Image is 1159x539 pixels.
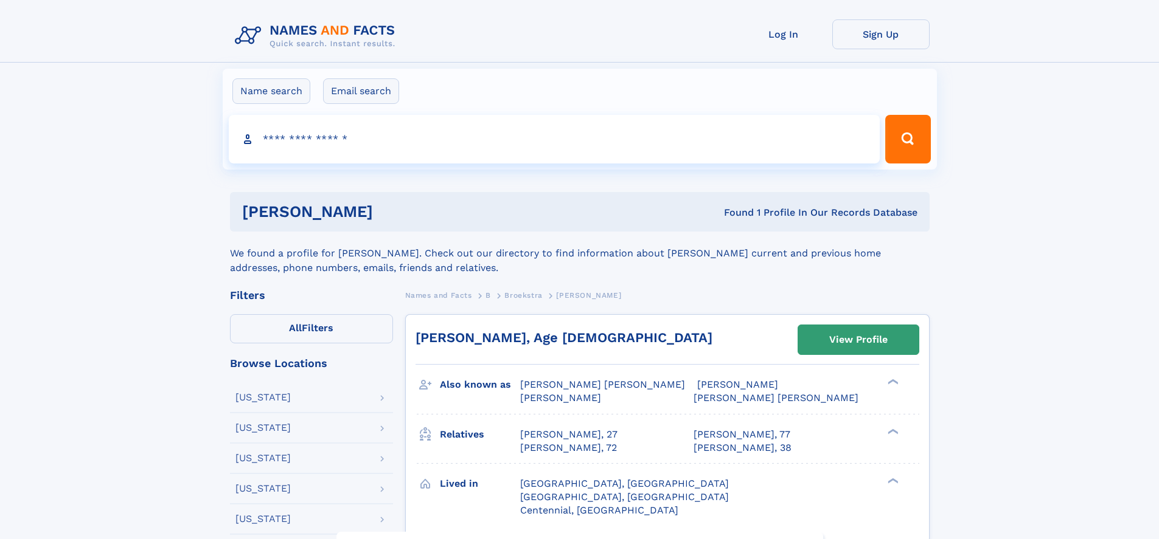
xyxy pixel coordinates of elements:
h1: [PERSON_NAME] [242,204,549,219]
span: [PERSON_NAME] [PERSON_NAME] [520,379,685,390]
div: Filters [230,290,393,301]
div: Found 1 Profile In Our Records Database [548,206,917,219]
div: [US_STATE] [235,484,291,493]
label: Email search [323,78,399,104]
a: Sign Up [832,19,930,49]
h3: Also known as [440,374,520,395]
span: [GEOGRAPHIC_DATA], [GEOGRAPHIC_DATA] [520,478,729,489]
a: [PERSON_NAME], 38 [694,441,792,455]
div: [US_STATE] [235,393,291,402]
label: Filters [230,314,393,343]
span: [GEOGRAPHIC_DATA], [GEOGRAPHIC_DATA] [520,491,729,503]
span: [PERSON_NAME] [520,392,601,403]
a: B [486,287,491,303]
a: Broekstra [504,287,542,303]
h3: Relatives [440,424,520,445]
div: Browse Locations [230,358,393,369]
a: [PERSON_NAME], 72 [520,441,617,455]
a: [PERSON_NAME], 77 [694,428,790,441]
div: [US_STATE] [235,453,291,463]
input: search input [229,115,880,163]
div: We found a profile for [PERSON_NAME]. Check out our directory to find information about [PERSON_N... [230,232,930,275]
div: ❯ [885,378,899,386]
div: View Profile [829,326,888,354]
div: [US_STATE] [235,514,291,524]
span: [PERSON_NAME] [697,379,778,390]
div: [US_STATE] [235,423,291,433]
a: View Profile [798,325,919,354]
h3: Lived in [440,473,520,494]
a: Log In [735,19,832,49]
a: [PERSON_NAME], 27 [520,428,618,441]
label: Name search [232,78,310,104]
a: [PERSON_NAME], Age [DEMOGRAPHIC_DATA] [416,330,712,345]
a: Names and Facts [405,287,472,303]
span: All [289,322,302,334]
span: [PERSON_NAME] [556,291,621,300]
div: ❯ [885,427,899,435]
span: Centennial, [GEOGRAPHIC_DATA] [520,504,678,516]
span: Broekstra [504,291,542,300]
img: Logo Names and Facts [230,19,405,52]
span: B [486,291,491,300]
div: ❯ [885,476,899,484]
span: [PERSON_NAME] [PERSON_NAME] [694,392,858,403]
button: Search Button [885,115,930,163]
